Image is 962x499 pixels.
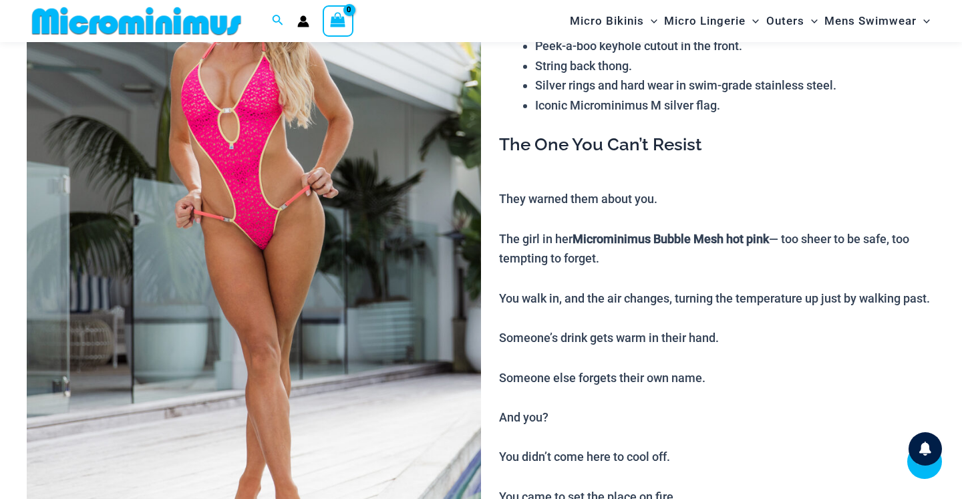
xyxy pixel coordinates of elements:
[570,4,644,38] span: Micro Bikinis
[824,4,917,38] span: Mens Swimwear
[661,4,762,38] a: Micro LingerieMenu ToggleMenu Toggle
[565,2,935,40] nav: Site Navigation
[766,4,804,38] span: Outers
[535,56,935,76] li: String back thong.
[272,13,284,29] a: Search icon link
[644,4,657,38] span: Menu Toggle
[499,134,935,156] h3: The One You Can’t Resist
[27,6,247,36] img: MM SHOP LOGO FLAT
[664,4,746,38] span: Micro Lingerie
[323,5,353,36] a: View Shopping Cart, empty
[297,15,309,27] a: Account icon link
[763,4,821,38] a: OutersMenu ToggleMenu Toggle
[573,232,769,246] b: Microminimus Bubble Mesh hot pink
[821,4,933,38] a: Mens SwimwearMenu ToggleMenu Toggle
[535,96,935,116] li: Iconic Microminimus M silver flag.
[917,4,930,38] span: Menu Toggle
[535,36,935,56] li: Peek-a-boo keyhole cutout in the front.
[567,4,661,38] a: Micro BikinisMenu ToggleMenu Toggle
[746,4,759,38] span: Menu Toggle
[804,4,818,38] span: Menu Toggle
[535,75,935,96] li: Silver rings and hard wear in swim-grade stainless steel.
